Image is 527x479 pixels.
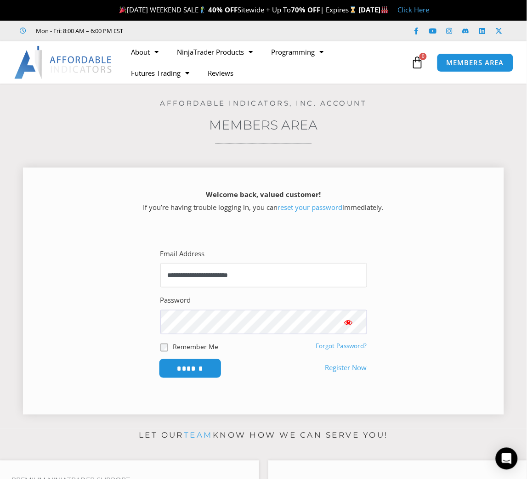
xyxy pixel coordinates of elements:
[447,59,504,66] span: MEMBERS AREA
[198,62,243,84] a: Reviews
[39,188,488,214] p: If you’re having trouble logging in, you can immediately.
[496,448,518,470] div: Open Intercom Messenger
[136,26,274,35] iframe: Customer reviews powered by Trustpilot
[168,41,262,62] a: NinjaTrader Products
[199,6,206,13] img: 🏌️‍♂️
[160,248,205,260] label: Email Address
[398,5,430,14] a: Click Here
[359,5,389,14] strong: [DATE]
[397,49,437,76] a: 0
[160,99,367,107] a: Affordable Indicators, Inc. Account
[160,294,191,307] label: Password
[419,53,427,60] span: 0
[210,117,318,133] a: Members Area
[437,53,514,72] a: MEMBERS AREA
[173,342,218,352] label: Remember Me
[34,25,124,36] span: Mon - Fri: 8:00 AM – 6:00 PM EST
[184,431,213,440] a: team
[291,5,321,14] strong: 70% OFF
[350,6,357,13] img: ⌛
[316,342,367,350] a: Forgot Password?
[119,6,126,13] img: 🎉
[325,362,367,375] a: Register Now
[122,41,408,84] nav: Menu
[117,5,358,14] span: [DATE] WEEKEND SALE Sitewide + Up To | Expires
[206,190,321,199] strong: Welcome back, valued customer!
[209,5,238,14] strong: 40% OFF
[14,46,113,79] img: LogoAI | Affordable Indicators – NinjaTrader
[330,310,367,334] button: Show password
[262,41,333,62] a: Programming
[122,41,168,62] a: About
[278,203,343,212] a: reset your password
[381,6,388,13] img: 🏭
[122,62,198,84] a: Futures Trading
